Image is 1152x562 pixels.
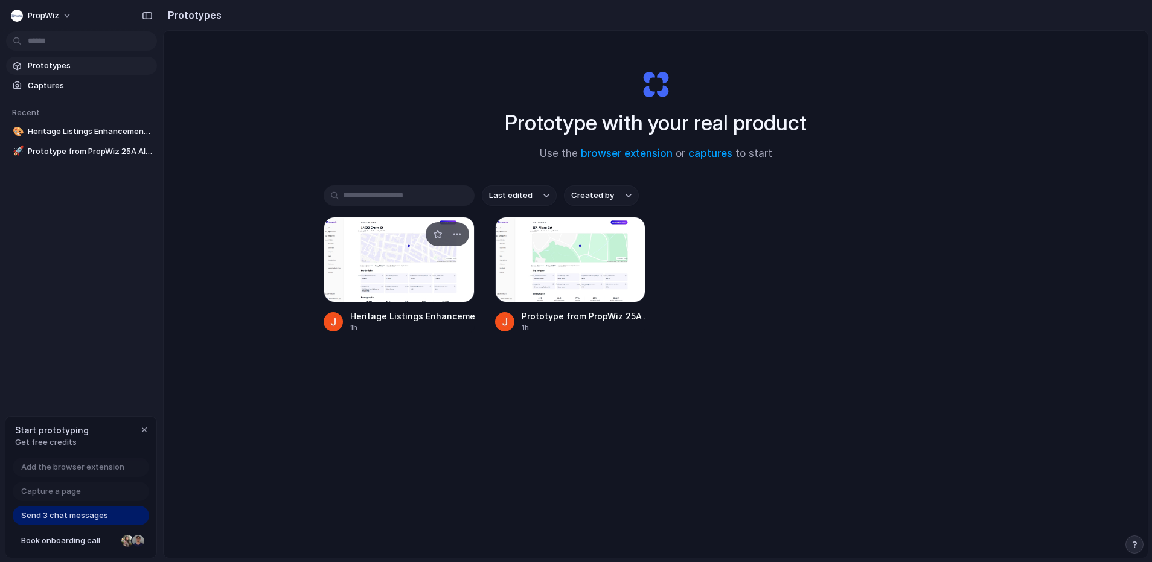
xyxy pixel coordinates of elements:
[21,485,81,497] span: Capture a page
[324,217,475,333] a: Heritage Listings Enhancement for Crown St 1/500Heritage Listings Enhancement for Crown St 1/5001h
[564,185,639,206] button: Created by
[540,146,772,162] span: Use the or to start
[28,10,59,22] span: PropWiz
[28,80,152,92] span: Captures
[489,190,533,202] span: Last edited
[163,8,222,22] h2: Prototypes
[350,310,475,322] div: Heritage Listings Enhancement for Crown St 1/500
[11,145,23,158] button: 🚀
[6,123,157,141] a: 🎨Heritage Listings Enhancement for Crown St 1/500
[21,461,124,473] span: Add the browser extension
[6,142,157,161] a: 🚀Prototype from PropWiz 25A Allora Ct
[6,6,78,25] button: PropWiz
[21,509,108,522] span: Send 3 chat messages
[21,535,117,547] span: Book onboarding call
[571,190,614,202] span: Created by
[28,126,152,138] span: Heritage Listings Enhancement for Crown St 1/500
[522,310,646,322] div: Prototype from PropWiz 25A Allora Ct
[15,424,89,436] span: Start prototyping
[13,144,21,158] div: 🚀
[505,107,807,139] h1: Prototype with your real product
[15,436,89,449] span: Get free credits
[688,147,732,159] a: captures
[350,322,475,333] div: 1h
[6,77,157,95] a: Captures
[522,322,646,333] div: 1h
[12,107,40,117] span: Recent
[28,60,152,72] span: Prototypes
[581,147,673,159] a: browser extension
[482,185,557,206] button: Last edited
[6,57,157,75] a: Prototypes
[120,534,135,548] div: Nicole Kubica
[13,531,149,551] a: Book onboarding call
[131,534,146,548] div: Christian Iacullo
[11,126,23,138] button: 🎨
[28,145,152,158] span: Prototype from PropWiz 25A Allora Ct
[13,125,21,139] div: 🎨
[495,217,646,333] a: Prototype from PropWiz 25A Allora CtPrototype from PropWiz 25A Allora Ct1h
